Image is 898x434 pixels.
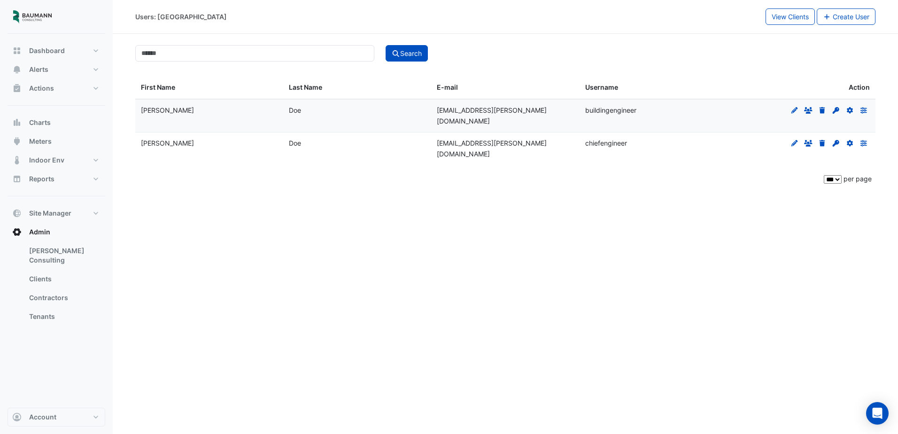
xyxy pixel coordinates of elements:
span: Doe [289,139,301,147]
span: buildingengineer [585,106,636,114]
fa-icon: Set Password [832,139,840,147]
fa-icon: Edit [790,106,799,114]
span: Indoor Env [29,155,64,165]
span: Action [849,82,870,93]
div: per page [822,174,872,184]
app-icon: Actions [12,84,22,93]
fa-icon: Reset Details [846,106,854,114]
fa-icon: Reset Details [846,139,854,147]
app-icon: Indoor Env [12,155,22,165]
app-icon: Reports [12,174,22,184]
fa-icon: Edit [790,139,799,147]
span: John [141,106,194,114]
button: Account [8,408,105,426]
span: First Name [141,83,175,91]
span: Site Manager [29,209,71,218]
button: View Clients [766,8,815,25]
fa-icon: Delete [818,139,827,147]
span: Account [29,412,56,422]
div: Users: [GEOGRAPHIC_DATA] [135,12,227,22]
app-icon: Charts [12,118,22,127]
span: Last Name [289,83,322,91]
span: John [141,139,194,147]
div: Admin [8,241,105,330]
button: Reports [8,170,105,188]
fa-icon: Preferences [859,139,868,147]
a: [PERSON_NAME] Consulting [22,241,105,270]
span: buildingengineer@baumann-us.com [437,106,547,125]
span: Admin [29,227,50,237]
fa-icon: Groups [804,139,813,147]
span: Charts [29,118,51,127]
span: Alerts [29,65,48,74]
span: View Clients [772,13,809,21]
a: Clients [22,270,105,288]
span: Reports [29,174,54,184]
button: Meters [8,132,105,151]
span: Dashboard [29,46,65,55]
button: Charts [8,113,105,132]
app-icon: Admin [12,227,22,237]
div: Open Intercom Messenger [866,402,889,425]
span: chiefengineer@baumann-us.com [437,139,547,158]
button: Indoor Env [8,151,105,170]
span: Doe [289,106,301,114]
fa-icon: Delete [818,106,827,114]
a: Tenants [22,307,105,326]
button: Actions [8,79,105,98]
fa-icon: Groups [804,106,813,114]
fa-icon: Preferences [859,106,868,114]
span: chiefengineer [585,139,627,147]
button: Alerts [8,60,105,79]
button: Dashboard [8,41,105,60]
app-icon: Meters [12,137,22,146]
span: Create User [833,13,869,21]
button: Create User [817,8,876,25]
span: Meters [29,137,52,146]
img: Company Logo [11,8,54,26]
a: Contractors [22,288,105,307]
span: E-mail [437,83,458,91]
app-icon: Site Manager [12,209,22,218]
button: Search [386,45,428,62]
button: Admin [8,223,105,241]
span: Actions [29,84,54,93]
fa-icon: Set Password [832,106,840,114]
app-icon: Dashboard [12,46,22,55]
button: Site Manager [8,204,105,223]
app-icon: Alerts [12,65,22,74]
span: Username [585,83,618,91]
